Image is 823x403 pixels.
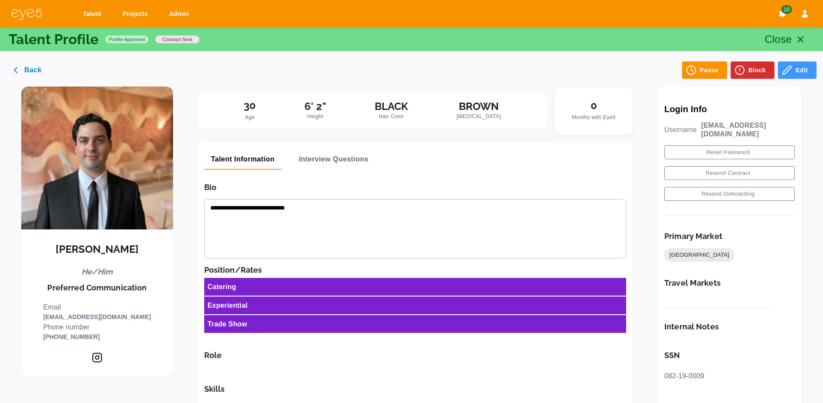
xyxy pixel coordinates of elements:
p: [PHONE_NUMBER] [43,332,151,342]
h5: BLACK [375,100,408,113]
button: Resend Contract [664,166,795,180]
h6: Role [204,351,627,360]
button: Back [7,61,50,79]
p: Username [664,126,697,134]
button: Edit [778,61,816,79]
a: Admin [163,6,198,22]
h6: Travel Markets [664,278,721,288]
h6: Catering [208,281,236,292]
h6: SSN [664,351,795,360]
button: Resend Onboarding [664,187,795,201]
h6: Trade Show [208,319,247,329]
span: contract sent [159,36,196,43]
h6: Primary Market [664,232,722,241]
p: Login Info [664,104,795,114]
h6: Position/Rates [204,265,627,275]
button: Notifications [774,6,790,22]
a: Talent [77,6,110,22]
button: Pause [682,61,727,79]
h6: He/Him [82,267,113,277]
button: Close [759,29,815,50]
h5: BROWN [457,100,501,113]
span: Age [245,114,255,120]
h5: [PERSON_NAME] [56,243,139,256]
button: Block [731,61,774,79]
p: Phone number [43,322,151,332]
button: Talent Information [204,149,282,170]
span: Profile Approved [105,36,148,43]
img: eye5 [10,8,42,20]
p: Email [43,302,151,313]
h6: Internal Notes [664,322,795,332]
h6: Bio [204,183,627,192]
h5: 6' 2" [304,100,326,113]
p: [EMAIL_ADDRESS][DOMAIN_NAME] [43,313,151,322]
p: Close [765,32,792,47]
h6: Experiential [208,300,248,311]
button: Interview Questions [292,149,376,170]
span: [MEDICAL_DATA] [457,113,501,121]
h5: 0 [572,100,616,112]
h6: Skills [204,384,627,394]
p: [EMAIL_ADDRESS][DOMAIN_NAME] [701,121,795,139]
a: Projects [117,6,157,22]
span: Height [304,113,326,121]
p: Talent Profile [9,32,98,46]
span: [GEOGRAPHIC_DATA] [664,251,735,259]
button: Reset Password [664,145,795,159]
h5: 30 [244,100,256,112]
p: 082-19-0009 [664,371,795,381]
span: Months with Eye5 [572,114,616,120]
h6: Preferred Communication [47,283,147,293]
span: 10 [781,5,792,14]
img: Jose Enriquez [21,87,173,229]
span: Hair Color [375,113,408,121]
